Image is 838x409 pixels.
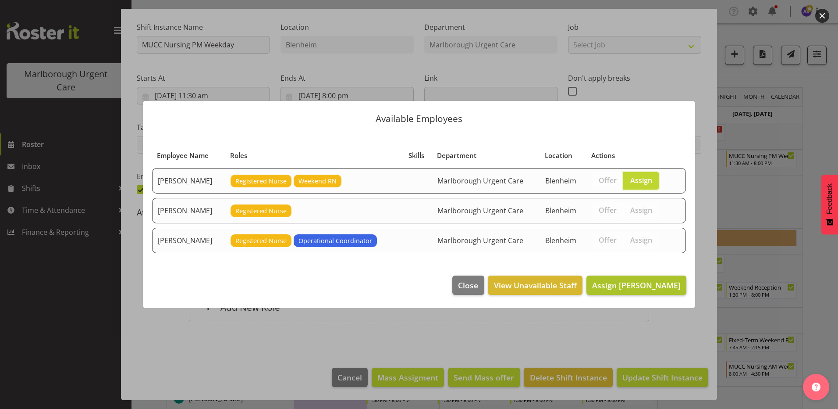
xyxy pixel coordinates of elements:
span: Assign [PERSON_NAME] [592,280,681,291]
img: help-xxl-2.png [812,383,820,391]
td: [PERSON_NAME] [152,198,225,223]
span: Blenheim [545,236,576,245]
span: Marlborough Urgent Care [437,206,523,215]
span: Blenheim [545,176,576,186]
span: Registered Nurse [235,176,287,186]
span: Offer [599,236,617,244]
span: Actions [591,151,615,161]
button: View Unavailable Staff [488,276,582,295]
span: Close [458,280,478,291]
span: Employee Name [157,151,209,161]
span: Roles [230,151,247,161]
td: [PERSON_NAME] [152,228,225,253]
button: Close [452,276,484,295]
button: Feedback - Show survey [821,175,838,234]
span: Blenheim [545,206,576,215]
p: Available Employees [152,114,686,123]
span: Marlborough Urgent Care [437,236,523,245]
span: Department [437,151,476,161]
span: View Unavailable Staff [494,280,577,291]
span: Registered Nurse [235,236,287,246]
span: Skills [408,151,424,161]
td: [PERSON_NAME] [152,168,225,194]
span: Marlborough Urgent Care [437,176,523,186]
span: Assign [630,206,652,215]
span: Registered Nurse [235,206,287,216]
span: Weekend RN [298,176,337,186]
span: Offer [599,206,617,215]
span: Assign [630,176,652,185]
button: Assign [PERSON_NAME] [586,276,686,295]
span: Operational Coordinator [298,236,372,246]
span: Feedback [826,183,834,214]
span: Assign [630,236,652,244]
span: Location [545,151,572,161]
span: Offer [599,176,617,185]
